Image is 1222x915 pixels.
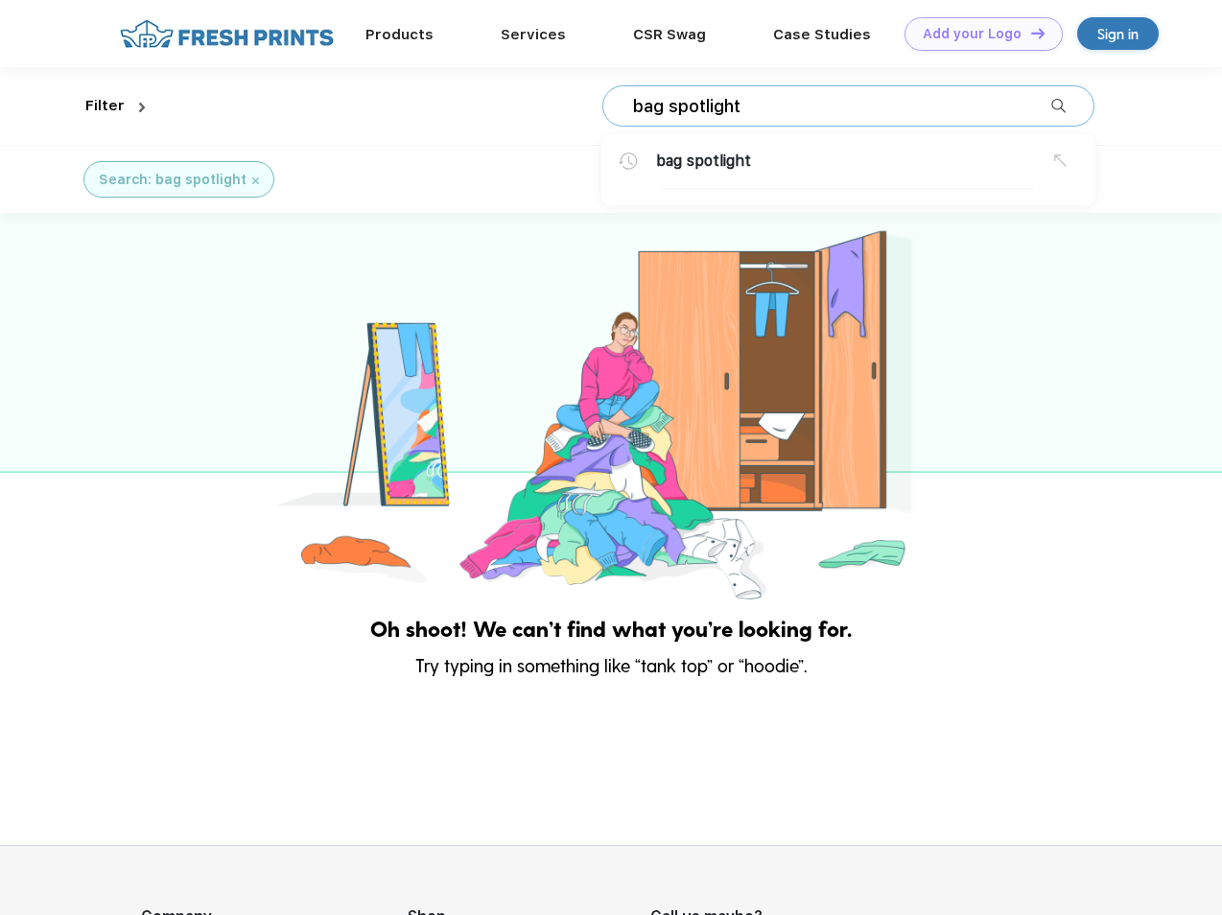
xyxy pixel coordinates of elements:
div: Sign in [1097,23,1139,45]
span: bag [656,152,682,170]
input: Search products for brands, styles, seasons etc... [631,96,1051,117]
span: spotlight [687,152,751,170]
div: Search: bag spotlight [99,170,247,190]
a: Products [365,26,434,43]
img: dropdown.png [139,103,145,112]
div: Filter [85,95,125,117]
img: filter_cancel.svg [252,177,259,184]
img: search_history.svg [619,152,638,170]
a: Sign in [1077,17,1159,50]
img: DT [1031,28,1045,38]
img: copy_suggestion.svg [1054,154,1067,167]
img: desktop_search_2.svg [1051,99,1066,113]
div: Add your Logo [923,26,1022,42]
img: fo%20logo%202.webp [114,17,340,51]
